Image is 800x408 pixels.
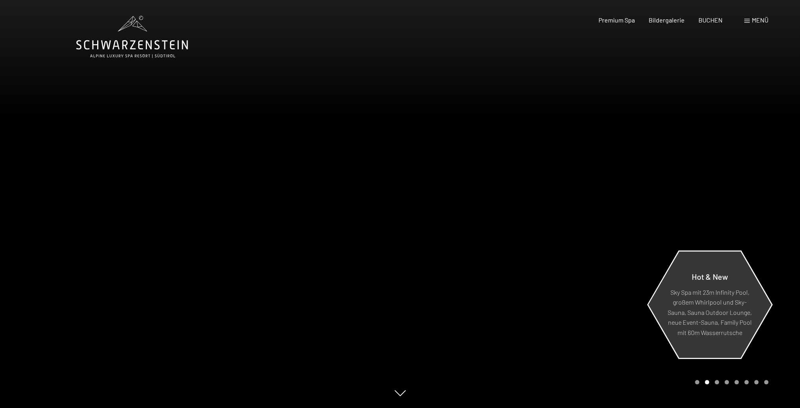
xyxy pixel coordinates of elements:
div: Carousel Page 1 [695,380,699,384]
div: Carousel Page 4 [725,380,729,384]
div: Carousel Page 5 [734,380,739,384]
div: Carousel Page 7 [754,380,759,384]
a: Bildergalerie [649,16,685,24]
a: Hot & New Sky Spa mit 23m Infinity Pool, großem Whirlpool und Sky-Sauna, Sauna Outdoor Lounge, ne... [647,250,772,359]
span: Hot & New [692,271,728,281]
div: Carousel Page 3 [715,380,719,384]
div: Carousel Page 2 (Current Slide) [705,380,709,384]
span: Menü [752,16,768,24]
p: Sky Spa mit 23m Infinity Pool, großem Whirlpool und Sky-Sauna, Sauna Outdoor Lounge, neue Event-S... [667,287,753,337]
a: BUCHEN [698,16,723,24]
div: Carousel Page 6 [744,380,749,384]
a: Premium Spa [598,16,634,24]
div: Carousel Pagination [692,380,768,384]
div: Carousel Page 8 [764,380,768,384]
